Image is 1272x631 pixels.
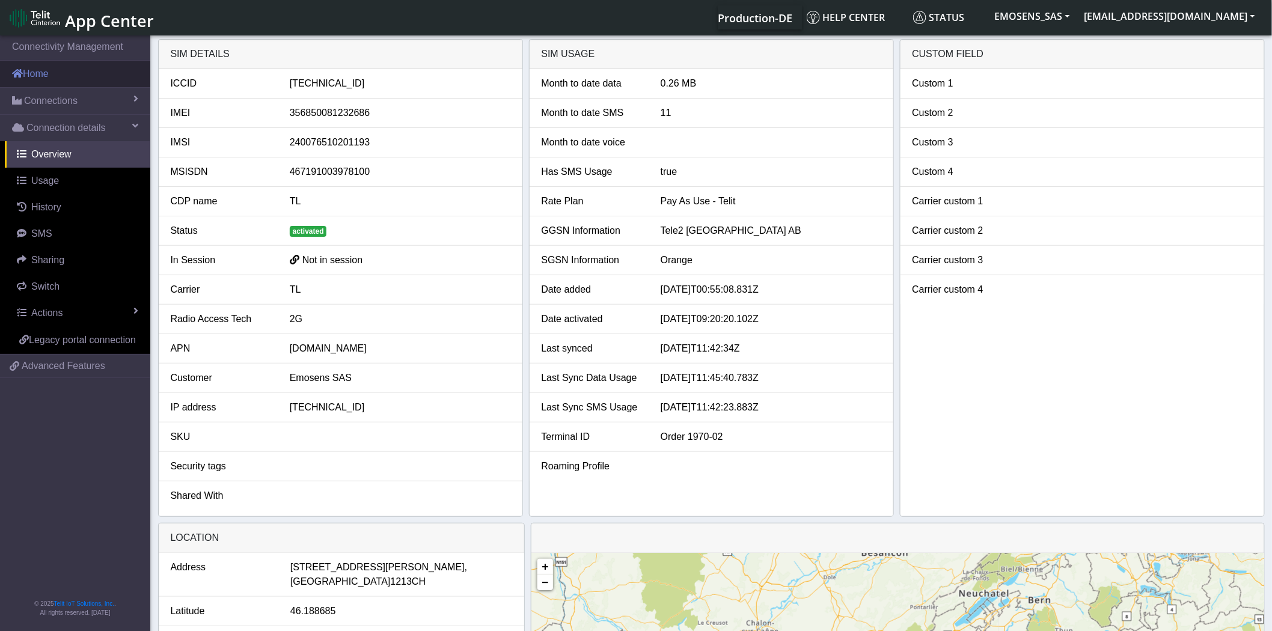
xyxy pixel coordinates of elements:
a: Usage [5,168,150,194]
div: GGSN Information [533,224,652,238]
div: 356850081232686 [281,106,519,120]
span: [PERSON_NAME], [385,560,467,575]
img: logo-telit-cinterion-gw-new.png [10,8,60,28]
a: Help center [802,5,908,29]
a: Sharing [5,247,150,273]
div: Month to date voice [533,135,652,150]
div: Orange [652,253,890,267]
div: [DATE]T09:20:20.102Z [652,312,890,326]
span: activated [290,226,327,237]
div: Pay As Use - Telit [652,194,890,209]
a: History [5,194,150,221]
div: Terminal ID [533,430,652,444]
div: Has SMS Usage [533,165,652,179]
a: Switch [5,273,150,300]
div: Carrier [162,282,281,297]
div: CDP name [162,194,281,209]
div: Carrier custom 3 [904,253,1023,267]
div: [DATE]T11:45:40.783Z [652,371,890,385]
div: MSISDN [162,165,281,179]
div: IMSI [162,135,281,150]
span: Connections [24,94,78,108]
span: 1213 [390,575,412,589]
div: SKU [162,430,281,444]
div: Carrier custom 1 [904,194,1023,209]
div: Last Sync SMS Usage [533,400,652,415]
a: App Center [10,5,152,31]
a: Zoom out [537,575,553,590]
span: Help center [807,11,885,24]
span: Connection details [26,121,106,135]
div: Shared With [162,489,281,503]
div: Address [162,560,281,589]
div: Custom 2 [904,106,1023,120]
div: 46.188685 [281,604,521,618]
span: Not in session [302,255,363,265]
span: App Center [65,10,154,32]
div: 11 [652,106,890,120]
div: Month to date SMS [533,106,652,120]
button: [EMAIL_ADDRESS][DOMAIN_NAME] [1077,5,1262,27]
span: [STREET_ADDRESS] [290,560,385,575]
div: Latitude [162,604,281,618]
span: Legacy portal connection [29,335,136,345]
span: History [31,202,61,212]
div: Carrier custom 4 [904,282,1023,297]
div: Date added [533,282,652,297]
a: Actions [5,300,150,326]
button: EMOSENS_SAS [988,5,1077,27]
div: IP address [162,400,281,415]
span: Actions [31,308,63,318]
img: knowledge.svg [807,11,820,24]
div: Last Sync Data Usage [533,371,652,385]
span: Status [913,11,965,24]
div: [DATE]T00:55:08.831Z [652,282,890,297]
span: CH [412,575,426,589]
div: SIM usage [530,40,893,69]
span: Sharing [31,255,64,265]
div: Last synced [533,341,652,356]
div: Date activated [533,312,652,326]
div: Security tags [162,459,281,474]
div: Custom field [900,40,1264,69]
div: SGSN Information [533,253,652,267]
span: Switch [31,281,60,291]
div: Roaming Profile [533,459,652,474]
div: Custom 4 [904,165,1023,179]
div: ICCID [162,76,281,91]
div: Tele2 [GEOGRAPHIC_DATA] AB [652,224,890,238]
div: Custom 1 [904,76,1023,91]
div: TL [281,194,519,209]
div: [DOMAIN_NAME] [281,341,519,356]
span: Overview [31,149,72,159]
div: LOCATION [159,523,524,553]
div: Status [162,224,281,238]
span: SMS [31,228,52,239]
div: 467191003978100 [281,165,519,179]
div: APN [162,341,281,356]
div: 0.26 MB [652,76,890,91]
div: Month to date data [533,76,652,91]
div: [TECHNICAL_ID] [281,400,519,415]
div: Customer [162,371,281,385]
div: Emosens SAS [281,371,519,385]
div: SIM details [159,40,522,69]
span: [GEOGRAPHIC_DATA] [290,575,391,589]
div: [DATE]T11:42:34Z [652,341,890,356]
div: In Session [162,253,281,267]
img: status.svg [913,11,926,24]
a: Your current platform instance [718,5,792,29]
div: 2G [281,312,519,326]
a: Overview [5,141,150,168]
div: [TECHNICAL_ID] [281,76,519,91]
a: Status [908,5,988,29]
div: Radio Access Tech [162,312,281,326]
a: Telit IoT Solutions, Inc. [54,600,114,607]
div: Rate Plan [533,194,652,209]
span: Production-DE [718,11,793,25]
div: IMEI [162,106,281,120]
div: true [652,165,890,179]
div: [DATE]T11:42:23.883Z [652,400,890,415]
div: Order 1970-02 [652,430,890,444]
div: Carrier custom 2 [904,224,1023,238]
